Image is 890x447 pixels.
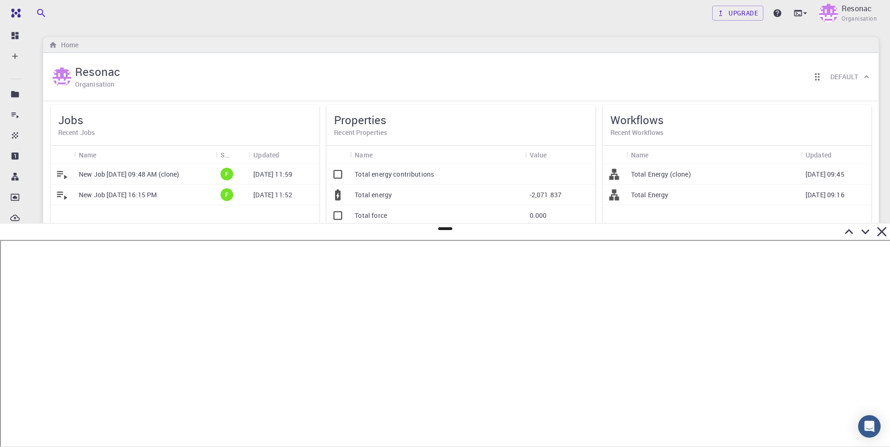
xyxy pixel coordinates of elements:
[530,190,562,200] p: -2,071.837
[858,415,881,438] div: Open Intercom Messenger
[842,14,877,23] span: Organisation
[831,147,846,162] button: Sort
[525,146,595,164] div: Value
[610,112,864,127] h5: Workflows
[806,170,844,179] p: [DATE] 09:45
[327,146,350,164] div: Icon
[631,190,669,200] p: Total Energy
[808,67,827,86] button: Reorder cards
[47,40,80,50] nav: breadcrumb
[279,147,294,162] button: Sort
[253,146,279,164] div: Updated
[806,146,831,164] div: Updated
[58,127,312,138] h6: Recent Jobs
[712,6,763,21] a: Upgrade
[530,146,547,164] div: Value
[801,146,871,164] div: Updated
[221,191,232,199] span: F
[626,146,801,164] div: Name
[355,146,373,164] div: Name
[648,147,663,162] button: Sort
[53,67,71,86] img: Resonac
[610,127,864,138] h6: Recent Workflows
[603,146,626,164] div: Icon
[334,127,587,138] h6: Recent Properties
[547,147,562,162] button: Sort
[51,146,74,164] div: Icon
[79,146,97,164] div: Name
[17,6,46,15] span: サポート
[350,146,525,164] div: Name
[74,146,216,164] div: Name
[58,112,312,127] h5: Jobs
[75,79,114,89] h6: Organisation
[355,190,392,200] p: Total energy
[819,4,838,22] img: Resonac
[334,112,587,127] h5: Properties
[631,170,691,179] p: Total Energy (clone)
[57,40,78,50] h6: Home
[253,190,292,200] p: [DATE] 11:52
[830,72,858,82] h6: Default
[373,147,388,162] button: Sort
[806,190,844,200] p: [DATE] 09:16
[221,170,232,178] span: F
[221,168,233,180] div: finished
[229,147,244,162] button: Sort
[216,146,249,164] div: Status
[8,8,21,18] img: logo
[43,53,879,101] div: ResonacResonacOrganisationReorder cardsDefault
[842,3,872,14] p: Resonac
[355,170,434,179] p: Total energy contributions
[249,146,319,164] div: Updated
[221,146,229,164] div: Status
[631,146,649,164] div: Name
[253,170,292,179] p: [DATE] 11:59
[79,170,180,179] p: New Job [DATE] 09:48 AM (clone)
[530,211,547,220] p: 0.000
[355,211,387,220] p: Total force
[79,190,157,200] p: New Job [DATE] 16:15 PM
[221,188,233,201] div: finished
[75,64,120,79] h5: Resonac
[97,147,112,162] button: Sort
